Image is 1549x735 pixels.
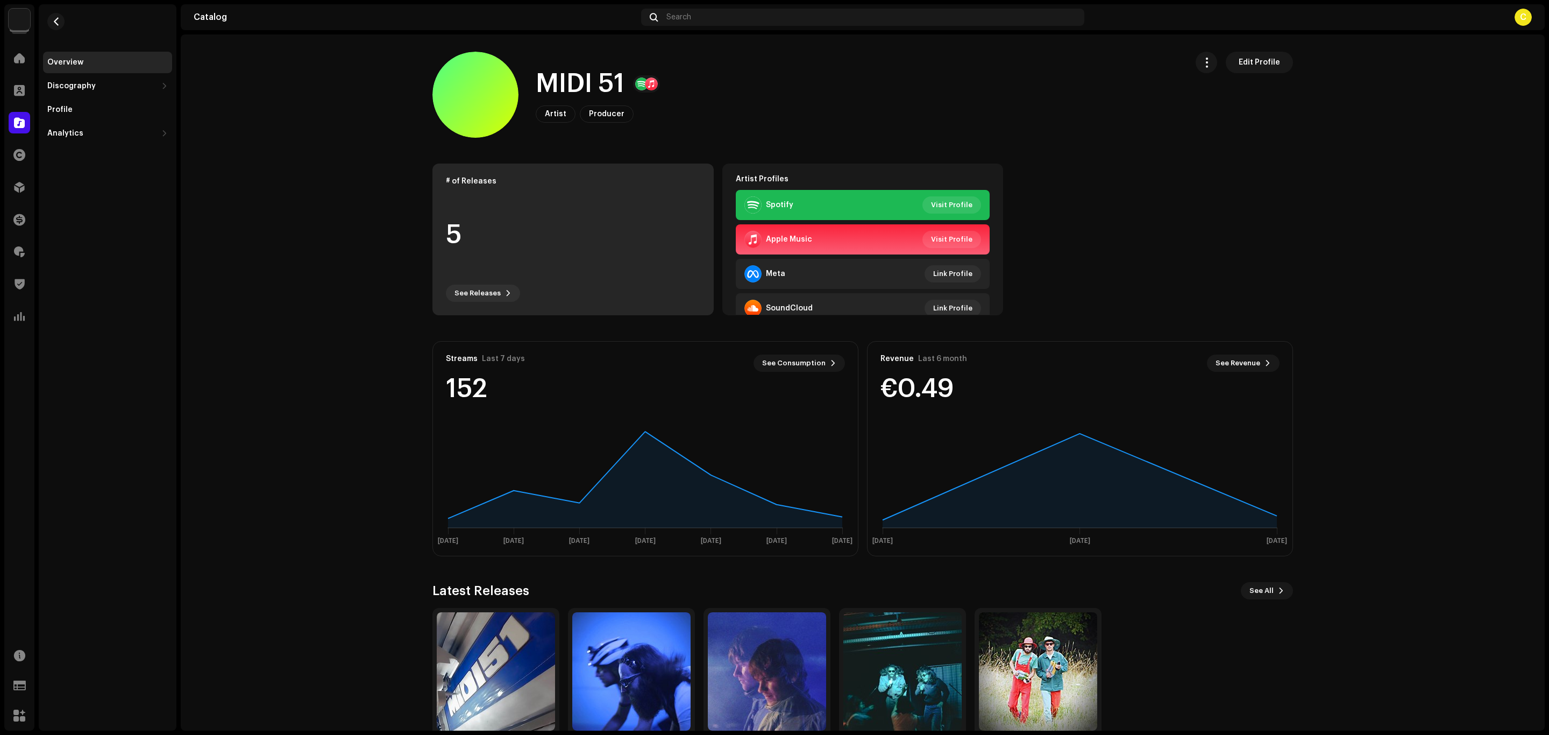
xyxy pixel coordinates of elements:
span: See Consumption [762,352,826,374]
span: See All [1249,580,1274,602]
img: 0a888661-02db-4dec-8e5b-ab28987b95af [708,612,826,731]
span: Visit Profile [931,194,972,216]
text: [DATE] [438,538,458,545]
button: See Consumption [754,355,845,372]
div: Streams [446,355,478,363]
button: Edit Profile [1226,52,1293,73]
span: Edit Profile [1239,52,1280,73]
div: Overview [47,58,83,67]
text: [DATE] [635,538,656,545]
button: Link Profile [925,300,981,317]
div: Spotify [766,201,793,209]
div: Meta [766,270,785,278]
button: See Releases [446,285,520,302]
img: ba077f07-6727-47e3-ac58-0f3261253122 [572,612,691,731]
div: Apple Music [766,235,812,244]
div: C [1515,9,1532,26]
button: Link Profile [925,265,981,282]
div: Discography [47,82,96,90]
text: [DATE] [1070,538,1090,545]
h1: MIDI 51 [536,67,624,101]
span: Link Profile [933,263,972,285]
div: Last 7 days [482,355,525,363]
strong: Artist Profiles [736,175,788,183]
span: See Revenue [1216,352,1260,374]
img: 258f9a9f-f1b3-4b9d-be70-f21b30a5a038 [843,612,962,731]
span: Artist [545,110,566,118]
button: See All [1241,582,1293,599]
span: Producer [589,110,624,118]
img: f495c034-4d45-4e7e-8f6f-2f391806222c [9,9,30,30]
button: Visit Profile [922,196,981,214]
re-m-nav-item: Profile [43,99,172,121]
text: [DATE] [503,538,524,545]
button: See Revenue [1207,355,1280,372]
span: Search [666,13,691,22]
h3: Latest Releases [432,582,529,599]
button: Visit Profile [922,231,981,248]
text: [DATE] [832,538,852,545]
text: [DATE] [701,538,721,545]
img: c08fe6f8-512e-44c8-b7cf-f6d2a1af11f9 [979,612,1097,731]
text: [DATE] [766,538,787,545]
re-m-nav-item: Overview [43,52,172,73]
text: [DATE] [1267,538,1287,545]
div: Revenue [880,355,914,363]
div: Profile [47,105,73,114]
div: Catalog [194,13,637,22]
div: Analytics [47,129,83,138]
span: Link Profile [933,298,972,319]
text: [DATE] [569,538,589,545]
re-o-card-data: # of Releases [432,164,714,315]
div: Last 6 month [918,355,967,363]
re-m-nav-dropdown: Discography [43,75,172,97]
re-m-nav-dropdown: Analytics [43,123,172,144]
span: See Releases [454,282,501,304]
div: # of Releases [446,177,700,186]
div: SoundCloud [766,304,813,313]
img: d7e9f9b6-0b50-4392-93d1-5613276b3bba [437,612,555,731]
span: Visit Profile [931,229,972,250]
text: [DATE] [872,538,893,545]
